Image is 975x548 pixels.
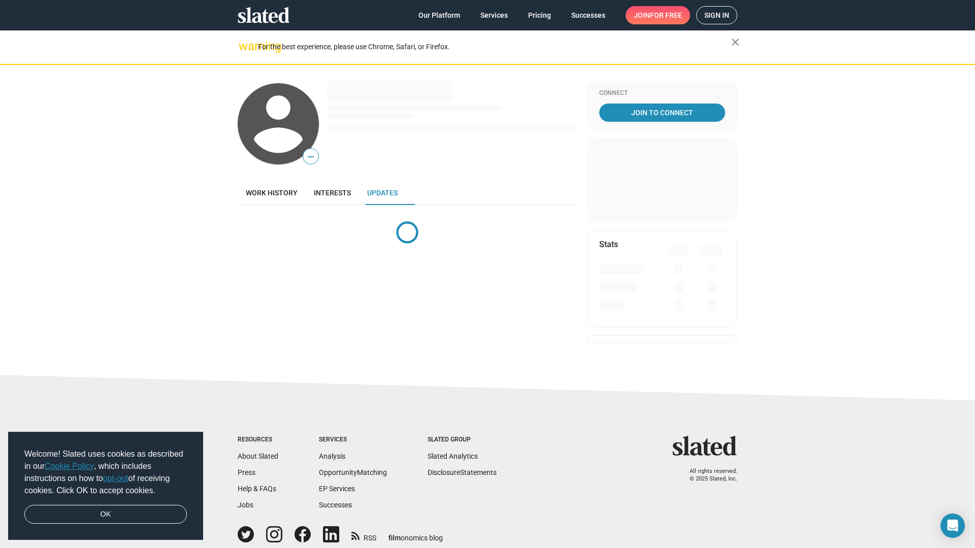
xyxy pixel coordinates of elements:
[388,534,401,542] span: film
[359,181,406,205] a: Updates
[319,485,355,493] a: EP Services
[45,462,94,470] a: Cookie Policy
[388,525,443,543] a: filmonomics blog
[367,189,398,197] span: Updates
[238,436,278,444] div: Resources
[428,452,478,460] a: Slated Analytics
[428,436,497,444] div: Slated Group
[599,239,618,250] mat-card-title: Stats
[306,181,359,205] a: Interests
[563,6,613,24] a: Successes
[704,7,729,24] span: Sign in
[238,452,278,460] a: About Slated
[238,485,276,493] a: Help & FAQs
[410,6,468,24] a: Our Platform
[634,6,682,24] span: Join
[650,6,682,24] span: for free
[679,468,737,483] p: All rights reserved. © 2025 Slated, Inc.
[319,468,387,476] a: OpportunityMatching
[626,6,690,24] a: Joinfor free
[599,89,725,97] div: Connect
[472,6,516,24] a: Services
[8,432,203,540] div: cookieconsent
[601,104,723,122] span: Join To Connect
[520,6,559,24] a: Pricing
[24,448,187,497] span: Welcome! Slated uses cookies as described in our , which includes instructions on how to of recei...
[238,468,255,476] a: Press
[238,501,253,509] a: Jobs
[940,513,965,538] div: Open Intercom Messenger
[319,436,387,444] div: Services
[418,6,460,24] span: Our Platform
[571,6,605,24] span: Successes
[696,6,737,24] a: Sign in
[599,104,725,122] a: Join To Connect
[258,40,731,54] div: For the best experience, please use Chrome, Safari, or Firefox.
[103,474,128,483] a: opt-out
[351,527,376,543] a: RSS
[238,181,306,205] a: Work history
[246,189,298,197] span: Work history
[314,189,351,197] span: Interests
[303,150,318,163] span: —
[528,6,551,24] span: Pricing
[428,468,497,476] a: DisclosureStatements
[239,40,251,52] mat-icon: warning
[480,6,508,24] span: Services
[24,505,187,524] a: dismiss cookie message
[319,501,352,509] a: Successes
[319,452,345,460] a: Analysis
[729,36,741,48] mat-icon: close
